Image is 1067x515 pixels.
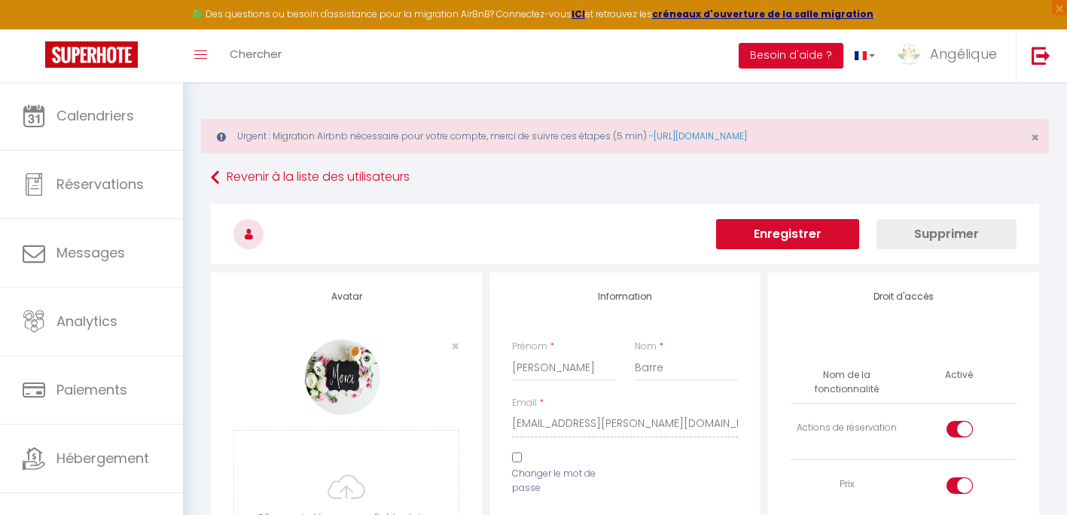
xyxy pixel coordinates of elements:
span: Réservations [56,175,144,194]
img: ... [898,43,920,66]
a: créneaux d'ouverture de la salle migration [652,8,873,20]
button: Close [1031,131,1039,145]
span: × [451,337,459,355]
button: Besoin d'aide ? [739,43,843,69]
h4: Droit d'accès [791,291,1017,302]
span: Chercher [230,46,282,62]
div: Urgent : Migration Airbnb nécessaire pour votre compte, merci de suivre ces étapes (5 min) - [201,119,1049,154]
button: Close [451,340,459,353]
th: Activé [939,362,979,389]
span: Messages [56,243,125,262]
img: logout [1032,46,1050,65]
img: Super Booking [45,41,138,68]
button: Ouvrir le widget de chat LiveChat [12,6,57,51]
h4: Avatar [233,291,459,302]
a: ICI [572,8,585,20]
span: Calendriers [56,106,134,125]
button: Enregistrer [716,219,859,249]
div: Actions de réservation [797,421,898,435]
a: Revenir à la liste des utilisateurs [211,164,1039,191]
span: Paiements [56,380,127,399]
label: Prénom [512,340,547,354]
span: × [1031,128,1039,147]
a: [URL][DOMAIN_NAME] [654,130,747,142]
img: NO IMAGE [305,340,380,415]
span: Analytics [56,312,117,331]
label: Nom [635,340,657,354]
th: Nom de la fonctionnalité [791,362,904,403]
span: Hébergement [56,449,149,468]
label: Changer le mot de passe [512,467,615,495]
button: Supprimer [876,219,1017,249]
span: Angélique [930,44,997,63]
h4: Information [512,291,738,302]
div: Prix [797,477,898,492]
a: Chercher [218,29,293,82]
a: ... Angélique [886,29,1016,82]
label: Email [512,396,537,410]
